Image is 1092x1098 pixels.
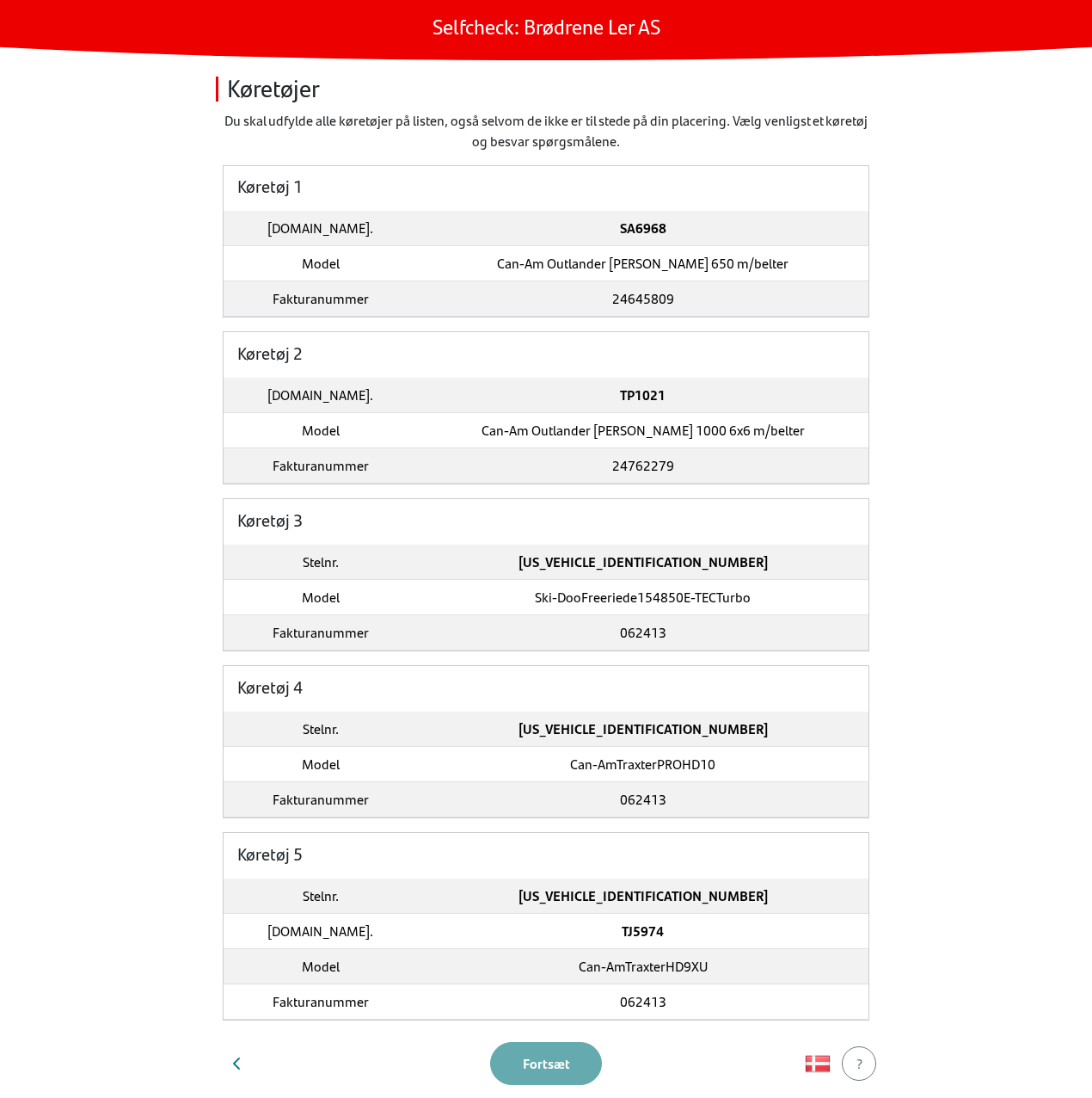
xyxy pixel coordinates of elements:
td: 24762279 [417,448,868,484]
td: Can-AmTraxterPROHD10 [417,746,868,781]
td: Can-AmTraxterHD9XU [417,948,868,984]
td: Stelnr. [224,879,417,914]
h3: Køretøjer [216,74,876,103]
td: Model [224,579,417,614]
td: 24645809 [417,281,868,317]
h5: Køretøj 2 [224,332,868,371]
td: [DOMAIN_NAME]. [224,378,417,413]
h5: Køretøj 4 [224,666,868,705]
td: Fakturanummer [224,281,417,317]
td: 062413 [417,614,868,650]
td: 062413 [417,984,868,1019]
td: 062413 [417,781,868,817]
h1: Selfcheck: Brødrene Ler AS [433,14,660,39]
td: Fakturanummer [224,614,417,650]
div: ? [853,1053,865,1074]
td: Model [224,246,417,281]
strong: TP1021 [620,385,666,404]
td: Fakturanummer [224,984,417,1019]
td: Model [224,413,417,448]
td: Stelnr. [224,545,417,580]
h5: Køretøj 1 [224,166,868,205]
td: [DOMAIN_NAME]. [224,913,417,948]
td: Stelnr. [224,712,417,747]
td: Model [224,746,417,781]
strong: [US_VEHICLE_IDENTIFICATION_NUMBER] [518,885,768,905]
td: [DOMAIN_NAME]. [224,211,417,246]
strong: SA6968 [620,218,666,237]
button: ? [842,1046,876,1081]
p: Du skal udfylde alle køretøjer på listen, også selvom de ikke er til stede på din placering. Vælg... [223,110,869,151]
td: Model [224,948,417,984]
strong: [US_VEHICLE_IDENTIFICATION_NUMBER] [518,719,768,738]
strong: TJ5974 [622,921,664,941]
td: Ski-DooFreeriede154850E-TECTurbo [417,579,868,614]
td: Fakturanummer [224,448,417,484]
img: isAAAAASUVORK5CYII= [805,1051,831,1076]
td: Fakturanummer [224,781,417,817]
strong: [US_VEHICLE_IDENTIFICATION_NUMBER] [518,552,768,571]
h5: Køretøj 3 [224,499,868,538]
h5: Køretøj 5 [224,833,868,872]
td: Can-Am Outlander [PERSON_NAME] 650 m/belter [417,246,868,281]
td: Can-Am Outlander [PERSON_NAME] 1000 6x6 m/belter [417,413,868,448]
